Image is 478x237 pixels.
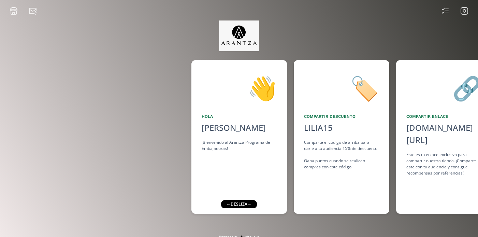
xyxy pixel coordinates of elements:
[304,139,379,170] div: Comparte el código de arriba para darle a tu audiencia 15% de descuento. Gana puntos cuando se re...
[202,139,277,152] div: ¡Bienvenido al Arantza Programa de Embajadoras!
[304,70,379,105] div: 🏷️
[219,20,259,51] img: jpq5Bx5xx2a5
[202,122,277,134] div: [PERSON_NAME]
[304,113,379,120] div: Compartir Descuento
[202,113,277,120] div: Hola
[304,122,333,134] div: LILIA15
[202,70,277,105] div: 👋
[221,200,257,208] div: ← desliza →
